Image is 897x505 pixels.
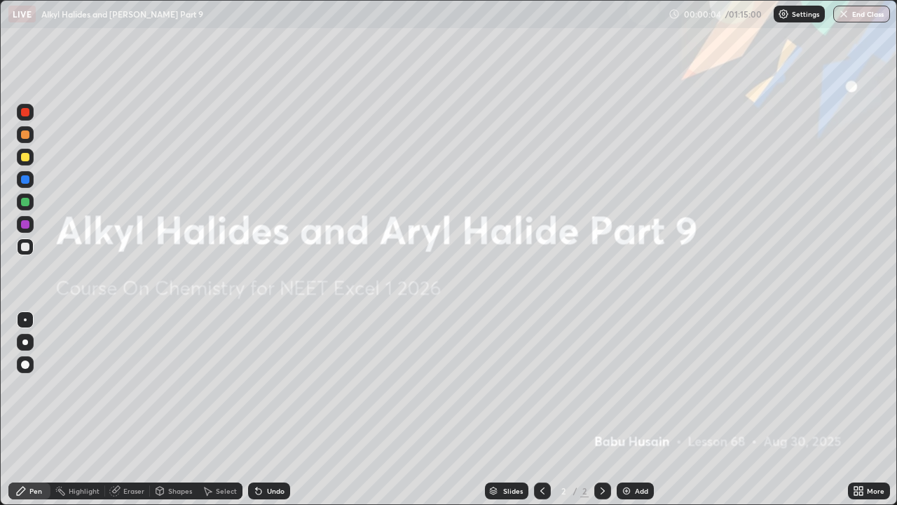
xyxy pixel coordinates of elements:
div: Shapes [168,487,192,494]
img: class-settings-icons [778,8,789,20]
p: LIVE [13,8,32,20]
img: end-class-cross [838,8,849,20]
div: 2 [580,485,589,497]
div: 2 [556,487,570,495]
div: Select [216,487,237,494]
div: Pen [29,487,42,494]
img: add-slide-button [621,485,632,497]
div: More [867,487,884,494]
button: End Class [833,6,890,22]
p: Alkyl Halides and [PERSON_NAME] Part 9 [41,8,203,20]
div: Highlight [69,487,100,494]
div: Eraser [123,487,144,494]
div: / [573,487,577,495]
p: Settings [792,11,819,18]
div: Add [635,487,648,494]
div: Slides [503,487,523,494]
div: Undo [267,487,285,494]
